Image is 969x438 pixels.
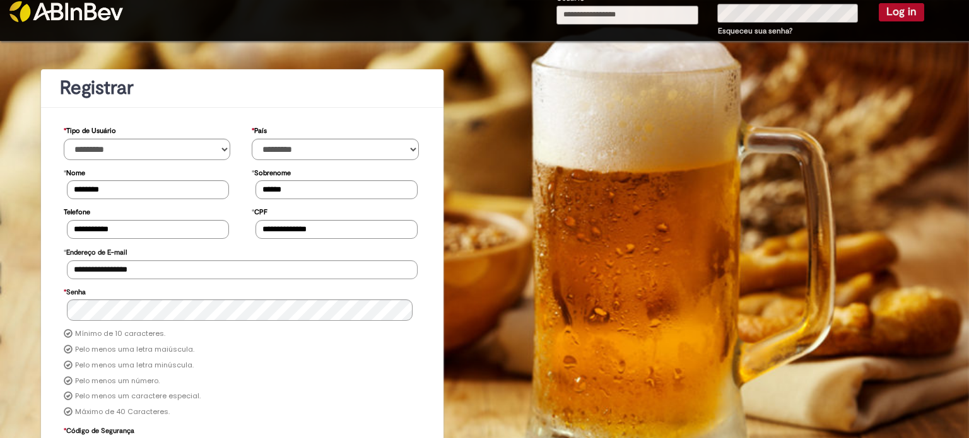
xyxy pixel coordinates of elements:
[75,376,160,386] label: Pelo menos um número.
[75,345,194,355] label: Pelo menos uma letra maiúscula.
[75,360,194,371] label: Pelo menos uma letra minúscula.
[60,78,425,98] h1: Registrar
[75,391,201,401] label: Pelo menos um caractere especial.
[879,3,924,21] button: Log in
[64,202,90,220] label: Telefone
[252,163,291,181] label: Sobrenome
[64,282,86,300] label: Senha
[64,120,116,139] label: Tipo de Usuário
[252,202,267,220] label: CPF
[718,26,792,36] a: Esqueceu sua senha?
[64,242,127,260] label: Endereço de E-mail
[9,1,123,22] img: ABInbev-white.png
[64,163,85,181] label: Nome
[75,329,165,339] label: Mínimo de 10 caracteres.
[252,120,267,139] label: País
[75,407,170,417] label: Máximo de 40 Caracteres.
